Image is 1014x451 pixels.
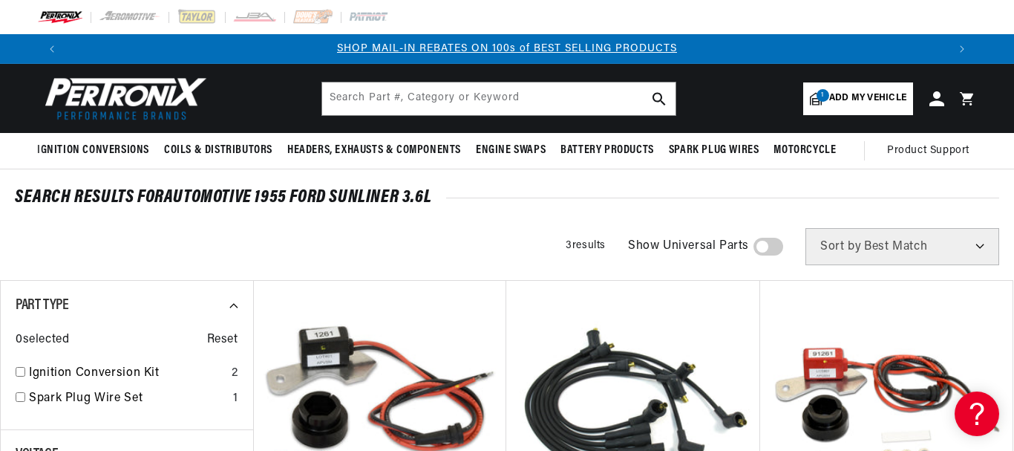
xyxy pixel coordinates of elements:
[661,133,767,168] summary: Spark Plug Wires
[773,143,836,158] span: Motorcycle
[669,143,759,158] span: Spark Plug Wires
[553,133,661,168] summary: Battery Products
[766,133,843,168] summary: Motorcycle
[29,389,227,409] a: Spark Plug Wire Set
[15,190,999,205] div: SEARCH RESULTS FOR Automotive 1955 Ford Sunliner 3.6L
[628,237,749,256] span: Show Universal Parts
[67,41,947,57] div: 2 of 3
[820,241,861,253] span: Sort by
[476,143,546,158] span: Engine Swaps
[37,73,208,124] img: Pertronix
[887,133,977,169] summary: Product Support
[16,331,69,350] span: 0 selected
[37,133,157,168] summary: Ignition Conversions
[37,34,67,64] button: Translation missing: en.sections.announcements.previous_announcement
[280,133,468,168] summary: Headers, Exhausts & Components
[887,143,969,159] span: Product Support
[829,91,906,106] span: Add my vehicle
[337,43,677,54] a: SHOP MAIL-IN REBATES ON 100s of BEST SELLING PRODUCTS
[157,133,280,168] summary: Coils & Distributors
[16,298,68,313] span: Part Type
[322,82,676,115] input: Search Part #, Category or Keyword
[232,364,238,383] div: 2
[164,143,272,158] span: Coils & Distributors
[566,240,606,251] span: 3 results
[37,143,149,158] span: Ignition Conversions
[67,41,947,57] div: Announcement
[817,89,829,102] span: 1
[29,364,226,383] a: Ignition Conversion Kit
[468,133,553,168] summary: Engine Swaps
[947,34,977,64] button: Translation missing: en.sections.announcements.next_announcement
[643,82,676,115] button: search button
[233,389,238,409] div: 1
[805,228,999,265] select: Sort by
[207,331,238,350] span: Reset
[560,143,654,158] span: Battery Products
[803,82,913,115] a: 1Add my vehicle
[287,143,461,158] span: Headers, Exhausts & Components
